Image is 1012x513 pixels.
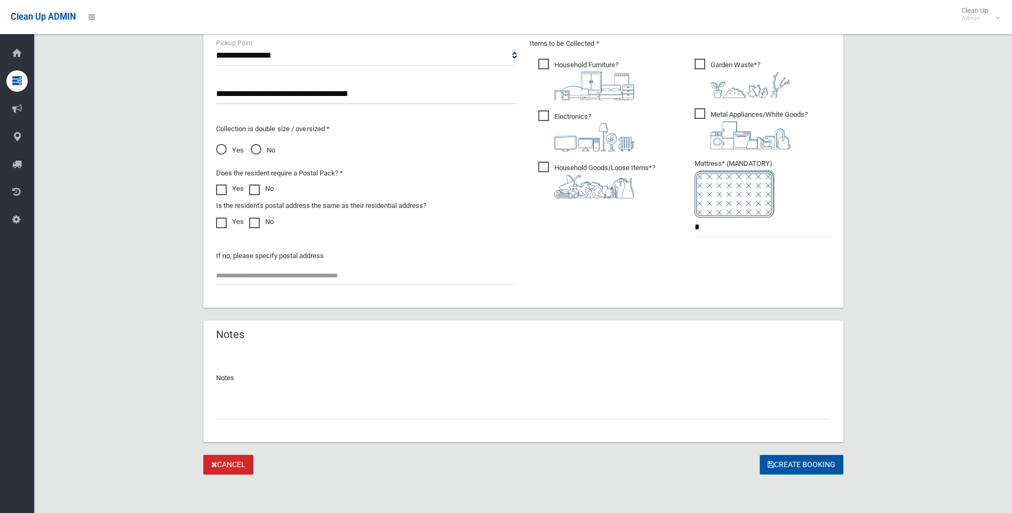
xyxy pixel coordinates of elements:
[216,250,324,262] label: If no, please specify postal address
[956,6,999,22] span: Clean Up
[554,71,634,100] img: aa9efdbe659d29b613fca23ba79d85cb.png
[538,162,655,198] span: Household Goods/Loose Items*
[249,182,274,195] label: No
[554,123,634,151] img: 394712a680b73dbc3d2a6a3a7ffe5a07.png
[695,170,775,218] img: e7408bece873d2c1783593a074e5cb2f.png
[695,59,791,98] span: Garden Waste*
[554,61,634,100] i: ?
[695,159,831,218] span: Mattress* (MANDATORY)
[11,12,76,22] span: Clean Up ADMIN
[711,121,791,149] img: 36c1b0289cb1767239cdd3de9e694f19.png
[216,215,244,228] label: Yes
[216,182,244,195] label: Yes
[216,123,517,135] p: Collection is double size / oversized *
[203,324,257,345] header: Notes
[538,110,634,151] span: Electronics
[961,14,988,22] small: Admin
[554,164,655,198] i: ?
[554,174,634,198] img: b13cc3517677393f34c0a387616ef184.png
[216,199,426,212] label: Is the resident's postal address the same as their residential address?
[554,113,634,151] i: ?
[695,108,808,149] span: Metal Appliances/White Goods
[711,61,791,98] i: ?
[538,59,634,100] span: Household Furniture
[251,144,275,157] span: No
[216,167,343,180] label: Does the resident require a Postal Pack? *
[760,455,843,475] button: Create Booking
[530,37,831,50] p: Items to be Collected *
[216,372,831,384] p: Notes
[249,215,274,228] label: No
[711,110,808,149] i: ?
[711,71,791,98] img: 4fd8a5c772b2c999c83690221e5242e0.png
[203,455,253,475] a: Cancel
[216,144,244,157] span: Yes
